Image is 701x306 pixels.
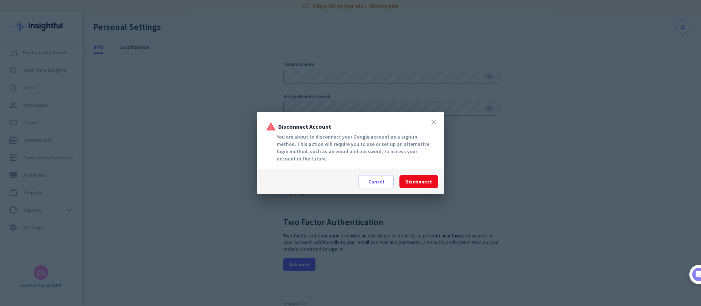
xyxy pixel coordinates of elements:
button: Cancel [359,175,394,188]
span: Disconnect Account [278,124,331,129]
i: close [429,118,438,127]
span: Disconnect [405,178,432,185]
div: You are about to disconnect your Google account as a sign-in method. This action will require you... [266,133,435,162]
button: Disconnect [399,175,438,188]
span: Cancel [368,178,384,185]
i: warning [266,121,276,132]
